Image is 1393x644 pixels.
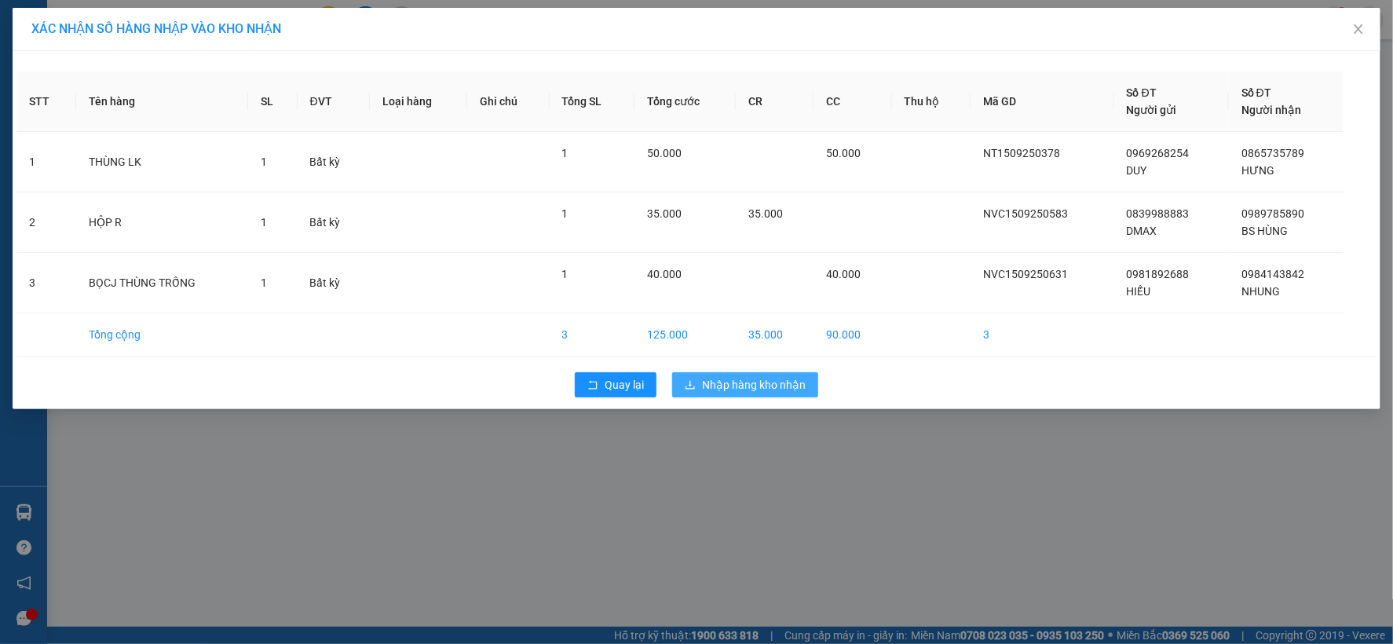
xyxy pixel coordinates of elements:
th: STT [16,71,76,132]
span: rollback [587,379,598,392]
span: 1 [562,207,569,220]
td: BỌCJ THÙNG TRỐNG [76,253,248,313]
span: close [1352,23,1365,35]
td: Tổng cộng [76,313,248,357]
th: Tổng cước [634,71,736,132]
span: 1 [562,147,569,159]
span: Số ĐT [1127,86,1157,99]
span: 40.000 [826,268,861,280]
img: logo.jpg [20,20,137,98]
th: Ghi chú [467,71,549,132]
span: 0984143842 [1241,268,1304,280]
span: HƯNG [1241,164,1274,177]
span: 0865735789 [1241,147,1304,159]
span: NHUNG [1241,285,1280,298]
span: NVC1509250631 [983,268,1068,280]
th: Tên hàng [76,71,248,132]
th: Tổng SL [550,71,634,132]
td: 2 [16,192,76,253]
button: downloadNhập hàng kho nhận [672,372,818,397]
span: DUY [1127,164,1147,177]
span: HIẾU [1127,285,1151,298]
th: Loại hàng [370,71,467,132]
span: 1 [261,276,267,289]
th: ĐVT [298,71,371,132]
span: NVC1509250583 [983,207,1068,220]
td: 3 [971,313,1114,357]
span: 1 [562,268,569,280]
span: 0839988883 [1127,207,1190,220]
span: Người nhận [1241,104,1301,116]
td: Bất kỳ [298,132,371,192]
li: 271 - [PERSON_NAME] - [GEOGRAPHIC_DATA] - [GEOGRAPHIC_DATA] [147,38,656,58]
span: Quay lại [605,376,644,393]
button: rollbackQuay lại [575,372,656,397]
span: Số ĐT [1241,86,1271,99]
span: BS HÙNG [1241,225,1288,237]
span: DMAX [1127,225,1157,237]
th: SL [248,71,298,132]
td: 3 [16,253,76,313]
span: download [685,379,696,392]
span: XÁC NHẬN SỐ HÀNG NHẬP VÀO KHO NHẬN [31,21,281,36]
span: 35.000 [647,207,682,220]
td: Bất kỳ [298,253,371,313]
td: 90.000 [813,313,891,357]
span: NT1509250378 [983,147,1060,159]
td: 1 [16,132,76,192]
span: Người gửi [1127,104,1177,116]
span: 0989785890 [1241,207,1304,220]
th: Mã GD [971,71,1114,132]
span: 1 [261,216,267,229]
td: 125.000 [634,313,736,357]
td: HỘP R [76,192,248,253]
td: 35.000 [736,313,813,357]
span: 50.000 [647,147,682,159]
td: THÙNG LK [76,132,248,192]
th: CC [813,71,891,132]
span: Nhập hàng kho nhận [702,376,806,393]
b: GỬI : VP [PERSON_NAME] [20,107,274,133]
span: 50.000 [826,147,861,159]
span: 0969268254 [1127,147,1190,159]
th: Thu hộ [892,71,971,132]
th: CR [736,71,813,132]
span: 35.000 [748,207,783,220]
span: 0981892688 [1127,268,1190,280]
button: Close [1336,8,1380,52]
td: Bất kỳ [298,192,371,253]
span: 40.000 [647,268,682,280]
td: 3 [550,313,634,357]
span: 1 [261,156,267,168]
